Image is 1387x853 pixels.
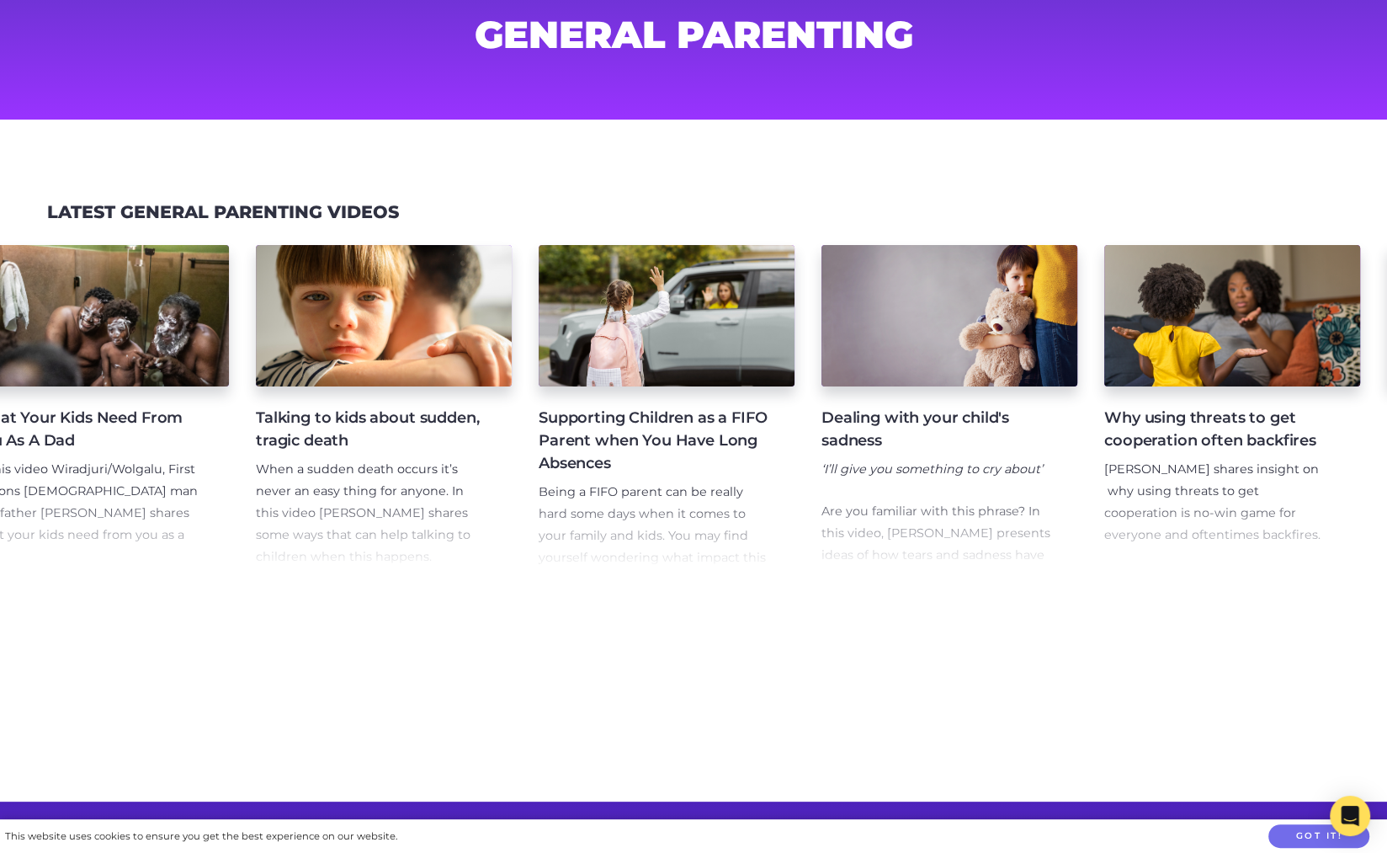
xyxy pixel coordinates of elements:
p: When a sudden death occurs it’s never an easy thing for anyone. In this video [PERSON_NAME] share... [256,459,485,568]
h4: Dealing with your child's sadness [821,407,1050,452]
h1: General Parenting [288,18,1099,51]
p: Are you familiar with this phrase? In this video, [PERSON_NAME] presents ideas of how tears and s... [821,501,1050,632]
h4: Talking to kids about sudden, tragic death [256,407,485,452]
p: Being a FIFO parent can be really hard some days when it comes to your family and kids. You may f... [539,482,768,700]
div: This website uses cookies to ensure you get the best experience on our website. [5,828,397,845]
a: Why using threats to get cooperation often backfires [PERSON_NAME] shares insight on why using th... [1104,245,1360,568]
a: Dealing with your child's sadness ‘I’ll give you something to cry about’ Are you familiar with th... [821,245,1077,568]
a: Talking to kids about sudden, tragic death When a sudden death occurs it’s never an easy thing fo... [256,245,512,568]
button: Got it! [1268,824,1369,849]
a: Supporting Children as a FIFO Parent when You Have Long Absences Being a FIFO parent can be reall... [539,245,794,568]
h3: Latest General Parenting videos [47,202,399,223]
div: Open Intercom Messenger [1330,796,1370,836]
h4: Supporting Children as a FIFO Parent when You Have Long Absences [539,407,768,475]
h4: Why using threats to get cooperation often backfires [1104,407,1333,452]
p: [PERSON_NAME] shares insight on why using threats to get cooperation is no-win game for everyone ... [1104,459,1333,546]
em: ‘I’ll give you something to cry about’ [821,461,1043,477]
